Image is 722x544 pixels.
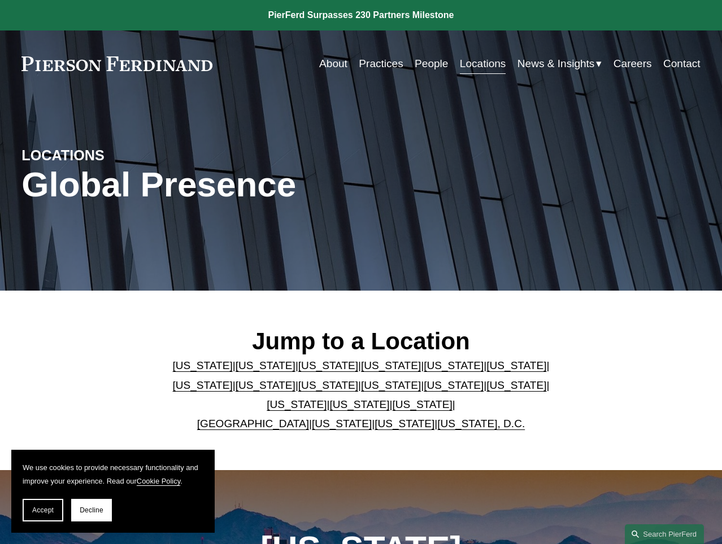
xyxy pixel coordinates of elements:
a: Cookie Policy [137,477,180,485]
a: [US_STATE] [424,359,484,371]
a: folder dropdown [517,53,602,74]
a: Contact [663,53,701,74]
a: [US_STATE] [424,379,484,391]
span: Decline [80,506,103,514]
button: Decline [71,499,112,521]
a: [US_STATE] [298,359,358,371]
a: [US_STATE] [361,359,421,371]
a: [US_STATE] [329,398,389,410]
a: Search this site [625,524,704,544]
a: [US_STATE] [267,398,327,410]
a: [US_STATE] [486,379,546,391]
section: Cookie banner [11,450,215,533]
a: [GEOGRAPHIC_DATA] [197,418,309,429]
a: [US_STATE], D.C. [437,418,525,429]
a: [US_STATE] [312,418,372,429]
a: Careers [614,53,652,74]
a: [US_STATE] [173,379,233,391]
p: We use cookies to provide necessary functionality and improve your experience. Read our . [23,461,203,488]
a: [US_STATE] [361,379,421,391]
a: Locations [460,53,506,74]
a: [US_STATE] [486,359,546,371]
a: [US_STATE] [236,359,295,371]
h1: Global Presence [21,165,474,205]
span: Accept [32,506,54,514]
h2: Jump to a Location [163,327,559,356]
h4: LOCATIONS [21,147,191,165]
span: News & Insights [517,54,595,73]
a: [US_STATE] [393,398,453,410]
button: Accept [23,499,63,521]
a: About [319,53,347,74]
p: | | | | | | | | | | | | | | | | | | [163,356,559,433]
a: [US_STATE] [298,379,358,391]
a: [US_STATE] [375,418,434,429]
a: Practices [359,53,403,74]
a: People [415,53,448,74]
a: [US_STATE] [236,379,295,391]
a: [US_STATE] [173,359,233,371]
